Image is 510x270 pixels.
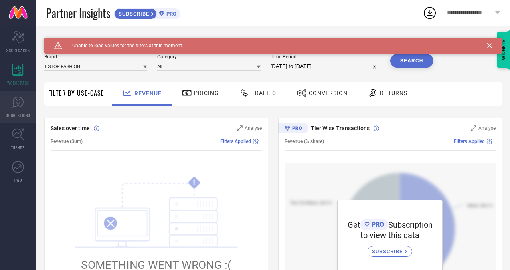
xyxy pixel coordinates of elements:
span: to view this data [360,230,419,240]
a: SUBSCRIBEPRO [114,6,180,19]
svg: Zoom [237,125,243,131]
span: SYSTEM WORKSPACE [44,38,100,44]
input: Select time period [271,62,380,71]
span: Category [157,54,260,60]
span: SUBSCRIBE [115,11,151,17]
span: SUGGESTIONS [6,112,30,118]
span: Returns [380,90,407,96]
span: Analyse [245,125,262,131]
span: Time Period [271,54,380,60]
span: TRENDS [11,145,25,151]
span: Tier Wise Transactions [311,125,370,131]
svg: Zoom [471,125,476,131]
span: Subscription [388,220,433,230]
span: Get [348,220,360,230]
span: Partner Insights [46,5,110,21]
span: SUBSCRIBE [372,248,405,254]
button: Search [390,54,433,68]
span: Filters Applied [220,139,251,144]
a: SUBSCRIBE [368,240,412,257]
span: WORKSPACE [7,80,29,86]
span: PRO [370,221,384,228]
span: SCORECARDS [6,47,30,53]
span: Sales over time [51,125,90,131]
span: Revenue [134,90,162,97]
span: Unable to load values for the filters at this moment. [62,43,183,48]
span: Traffic [251,90,276,96]
span: Brand [44,54,147,60]
span: Conversion [309,90,348,96]
div: Premium [278,123,308,135]
span: Revenue (% share) [285,139,324,144]
span: | [261,139,262,144]
span: Filter By Use-Case [48,88,104,98]
tspan: ! [193,178,195,187]
span: Revenue (Sum) [51,139,83,144]
span: FWD [14,177,22,183]
span: | [494,139,496,144]
span: Analyse [478,125,496,131]
span: Pricing [194,90,219,96]
span: PRO [164,11,176,17]
div: Open download list [423,6,437,20]
span: Filters Applied [454,139,485,144]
